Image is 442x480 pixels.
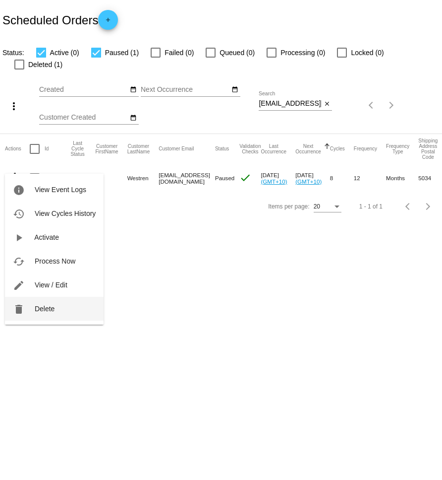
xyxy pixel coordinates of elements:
[13,303,25,315] mat-icon: delete
[13,256,25,268] mat-icon: cached
[13,184,25,196] mat-icon: info
[35,209,96,217] span: View Cycles History
[35,257,75,265] span: Process Now
[35,281,67,289] span: View / Edit
[13,232,25,244] mat-icon: play_arrow
[35,305,55,313] span: Delete
[13,279,25,291] mat-icon: edit
[35,186,86,194] span: View Event Logs
[34,233,59,241] span: Activate
[13,208,25,220] mat-icon: history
